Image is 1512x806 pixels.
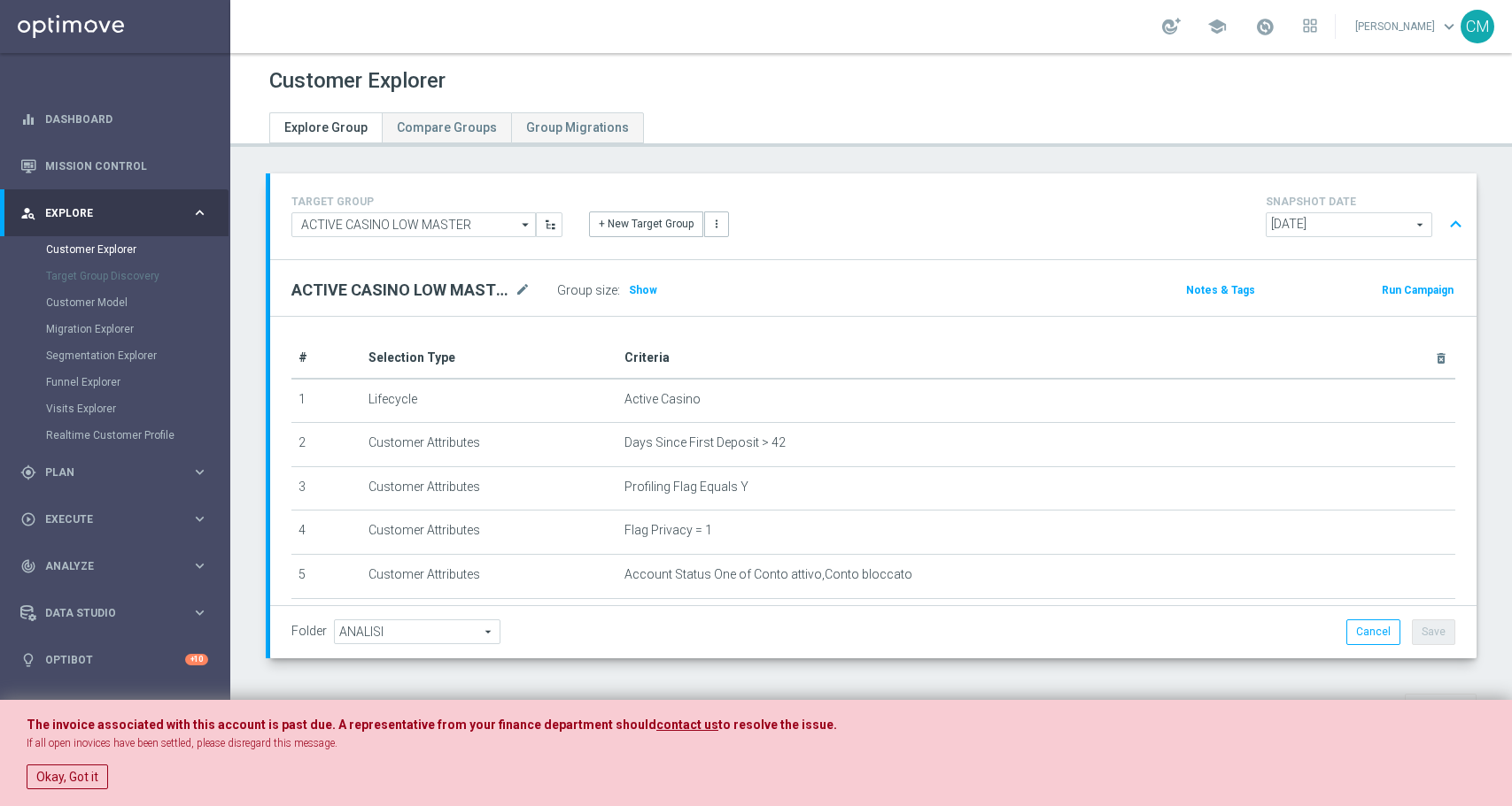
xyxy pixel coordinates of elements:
i: keyboard_arrow_right [191,204,208,221]
td: Customer Attributes [361,598,617,642]
button: Run Campaign [1380,280,1455,300]
span: Plan [45,467,191,478]
td: 4 [291,510,361,555]
h4: TARGET GROUP [291,196,562,208]
p: If all open inovices have been settled, please disregard this message. [27,736,1485,751]
div: Segmentation Explorer [46,342,229,369]
i: track_changes [20,558,36,574]
div: Mission Control [20,142,208,189]
span: Account Status One of Conto attivo,Conto bloccato [624,567,912,582]
h1: Customer Explorer [269,68,446,94]
input: Select Existing or Create New [291,212,536,237]
span: Compare Groups [397,120,497,134]
button: Generate [1405,694,1477,728]
i: keyboard_arrow_right [191,510,208,527]
a: Mission Control [45,142,208,189]
span: Execute [45,514,191,525]
button: + New Target Group [589,211,703,236]
button: equalizer Dashboard [19,112,209,127]
i: more_vert [710,218,723,230]
td: 1 [291,379,361,423]
i: keyboard_arrow_right [191,464,208,480]
i: arrow_drop_down [517,213,535,236]
span: Criteria [624,350,670,365]
span: Days Since First Deposit > 42 [624,435,786,450]
button: Data Studio keyboard_arrow_right [19,606,209,620]
button: Okay, Got it [27,764,108,789]
a: Funnel Explorer [46,375,184,389]
td: Customer Attributes [361,423,617,467]
a: [PERSON_NAME]keyboard_arrow_down [1353,13,1461,40]
td: Customer Attributes [361,510,617,555]
td: 6 [291,598,361,642]
i: play_circle_outline [20,511,36,527]
button: Save [1412,619,1455,644]
button: Mission Control [19,159,209,173]
label: Folder [291,624,327,639]
span: Explore [45,208,191,219]
span: Show [629,284,657,296]
i: mode_edit [515,280,531,301]
label: : [617,283,620,298]
span: school [1207,17,1227,36]
div: Execute [20,511,191,527]
span: Profiling Flag Equals Y [624,480,748,495]
a: Optibot [45,636,185,683]
button: track_changes Analyze keyboard_arrow_right [19,559,209,573]
div: Customer Explorer [46,236,229,263]
i: delete_forever [1434,351,1448,365]
a: contact us [656,718,718,733]
a: Visits Explorer [46,402,184,416]
td: Customer Attributes [361,466,617,510]
button: expand_less [1443,208,1469,242]
button: person_search Explore keyboard_arrow_right [19,206,209,220]
ul: Tabs [269,112,644,143]
button: gps_fixed Plan keyboard_arrow_right [19,465,209,480]
span: Data Studio [45,608,191,618]
th: # [291,338,361,379]
i: equalizer [20,111,36,127]
span: Flag Privacy = 1 [624,523,712,538]
button: Notes & Tags [1184,280,1257,300]
button: play_circle_outline Execute keyboard_arrow_right [19,512,209,526]
button: Cancel [1346,619,1400,644]
span: Explore Group [284,120,368,134]
a: Customer Model [46,296,184,310]
span: Analyze [45,561,191,572]
div: Funnel Explorer [46,369,229,395]
span: Active Casino [624,392,701,407]
a: Migration Explorer [46,322,184,336]
div: Target Group Discovery [46,263,229,289]
span: The invoice associated with this account is past due. A representative from your finance departme... [27,718,656,732]
div: Data Studio [20,605,191,621]
th: Selection Type [361,338,617,379]
span: keyboard_arrow_down [1439,17,1459,36]
h4: SNAPSHOT DATE [1266,196,1469,208]
td: 3 [291,466,361,510]
i: gps_fixed [20,464,36,480]
i: keyboard_arrow_right [191,557,208,574]
i: person_search [20,205,36,221]
i: keyboard_arrow_right [191,604,208,621]
button: lightbulb Optibot +10 [19,653,209,667]
div: Optibot [20,636,208,683]
span: Group Migrations [526,120,629,134]
td: 2 [291,423,361,467]
h2: ACTIVE CASINO LOW MASTER [291,280,511,301]
i: lightbulb [20,652,36,668]
div: Realtime Customer Profile [46,422,229,449]
td: 5 [291,554,361,598]
div: Plan [20,464,191,480]
div: Dashboard [20,96,208,142]
td: Customer Attributes [361,554,617,598]
span: to resolve the issue. [718,718,837,732]
div: +10 [185,654,208,665]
